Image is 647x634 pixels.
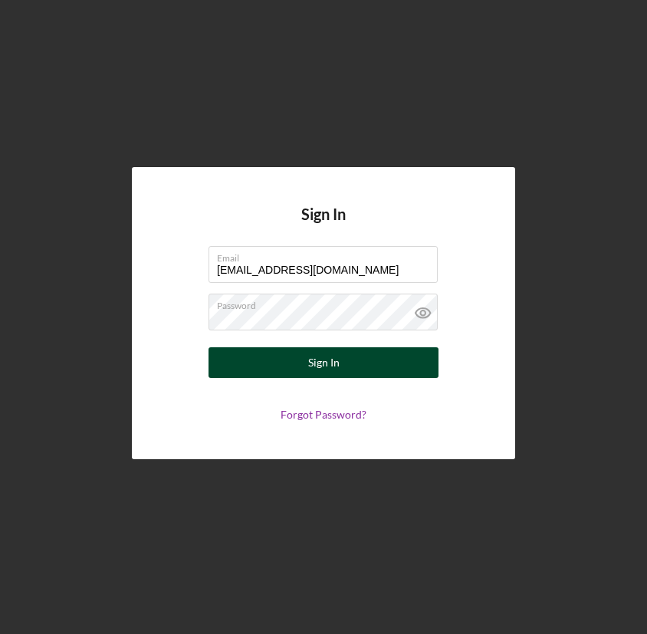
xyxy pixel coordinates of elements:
[209,347,438,378] button: Sign In
[301,205,346,246] h4: Sign In
[281,408,366,421] a: Forgot Password?
[217,247,438,264] label: Email
[217,294,438,311] label: Password
[308,347,340,378] div: Sign In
